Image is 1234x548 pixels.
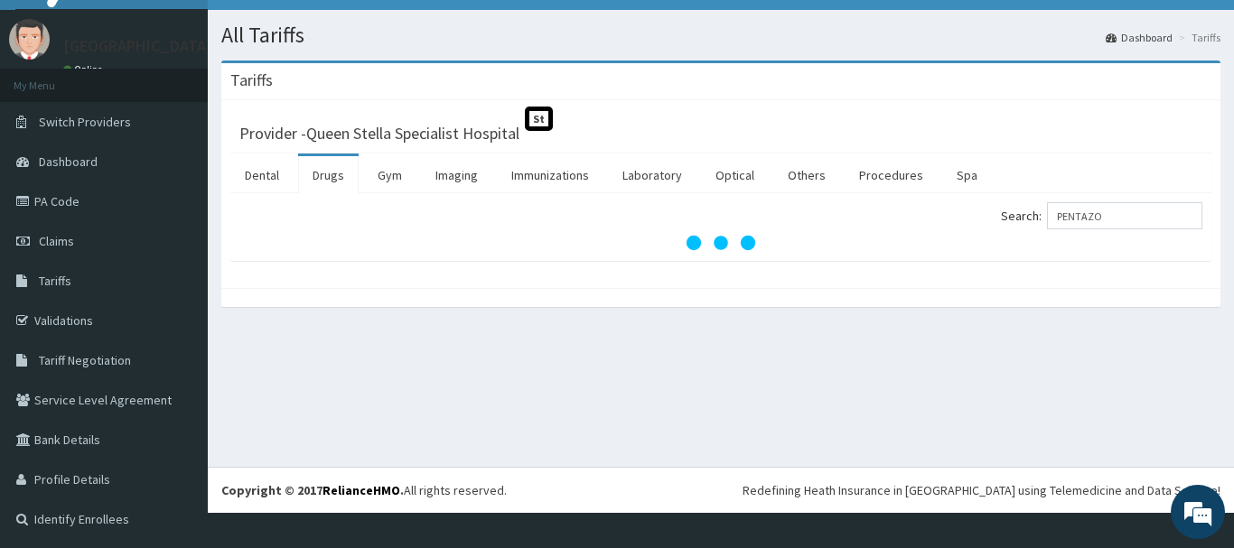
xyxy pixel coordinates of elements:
label: Search: [1001,202,1202,229]
textarea: Type your message and hit 'Enter' [9,360,344,423]
a: Dental [230,156,294,194]
footer: All rights reserved. [208,467,1234,513]
h3: Provider - Queen Stella Specialist Hospital [239,125,519,142]
h1: All Tariffs [221,23,1220,47]
div: Chat with us now [94,101,304,125]
svg: audio-loading [685,207,757,279]
a: Procedures [845,156,938,194]
a: Online [63,63,107,76]
h3: Tariffs [230,72,273,88]
span: Claims [39,233,74,249]
a: Others [773,156,840,194]
span: St [525,107,553,131]
strong: Copyright © 2017 . [221,482,404,498]
p: [GEOGRAPHIC_DATA] [63,38,212,54]
a: Spa [942,156,992,194]
img: d_794563401_company_1708531726252_794563401 [33,90,73,135]
div: Redefining Heath Insurance in [GEOGRAPHIC_DATA] using Telemedicine and Data Science! [743,481,1220,499]
span: Dashboard [39,153,98,170]
a: Imaging [421,156,492,194]
span: Tariffs [39,273,71,289]
a: Drugs [298,156,359,194]
a: RelianceHMO [323,482,400,498]
span: Switch Providers [39,114,131,130]
span: We're online! [105,161,249,343]
input: Search: [1047,202,1202,229]
li: Tariffs [1174,30,1220,45]
a: Dashboard [1106,30,1173,45]
a: Immunizations [497,156,603,194]
div: Minimize live chat window [296,9,340,52]
a: Laboratory [608,156,696,194]
img: User Image [9,19,50,60]
a: Optical [701,156,769,194]
span: Tariff Negotiation [39,352,131,368]
a: Gym [363,156,416,194]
